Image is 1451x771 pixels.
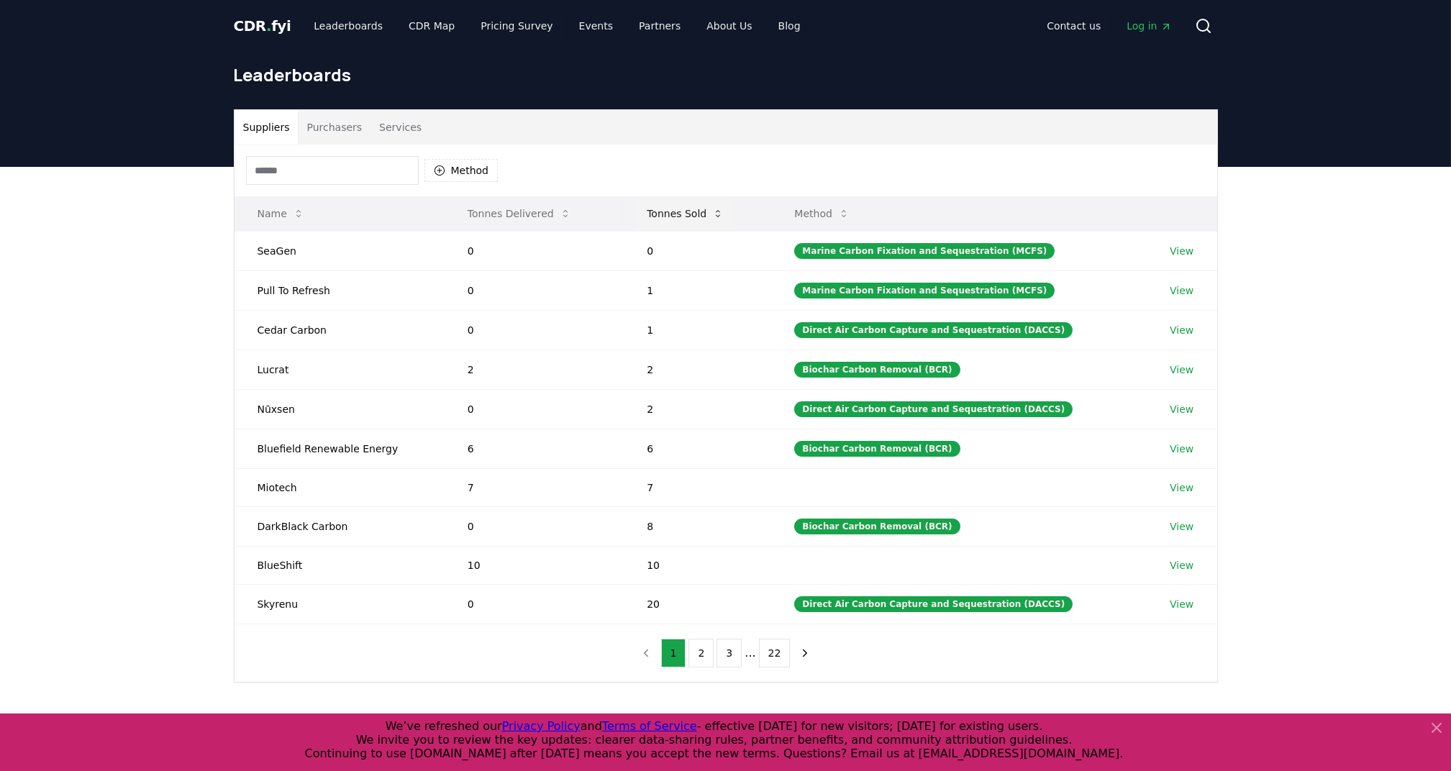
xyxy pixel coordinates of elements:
[302,13,811,39] nav: Main
[794,283,1055,298] div: Marine Carbon Fixation and Sequestration (MCFS)
[717,639,742,667] button: 3
[627,13,692,39] a: Partners
[445,546,624,584] td: 10
[456,199,583,228] button: Tonnes Delivered
[1170,597,1193,611] a: View
[445,468,624,506] td: 7
[1170,558,1193,572] a: View
[424,159,499,182] button: Method
[1170,283,1193,298] a: View
[794,441,960,457] div: Biochar Carbon Removal (BCR)
[624,310,771,350] td: 1
[266,17,271,35] span: .
[1170,480,1193,495] a: View
[1127,19,1171,33] span: Log in
[235,350,445,389] td: Lucrat
[234,16,291,36] a: CDR.fyi
[624,389,771,429] td: 2
[235,231,445,270] td: SeaGen
[624,429,771,468] td: 6
[624,468,771,506] td: 7
[794,322,1073,338] div: Direct Air Carbon Capture and Sequestration (DACCS)
[445,429,624,468] td: 6
[235,546,445,584] td: BlueShift
[568,13,624,39] a: Events
[794,519,960,534] div: Biochar Carbon Removal (BCR)
[661,639,686,667] button: 1
[624,546,771,584] td: 10
[624,506,771,546] td: 8
[688,639,714,667] button: 2
[794,362,960,378] div: Biochar Carbon Removal (BCR)
[235,270,445,310] td: Pull To Refresh
[469,13,564,39] a: Pricing Survey
[1115,13,1183,39] a: Log in
[235,584,445,624] td: Skyrenu
[1170,323,1193,337] a: View
[794,401,1073,417] div: Direct Air Carbon Capture and Sequestration (DACCS)
[235,110,299,145] button: Suppliers
[767,13,812,39] a: Blog
[624,584,771,624] td: 20
[234,17,291,35] span: CDR fyi
[235,310,445,350] td: Cedar Carbon
[1170,519,1193,534] a: View
[246,199,316,228] button: Name
[235,506,445,546] td: DarkBlack Carbon
[235,389,445,429] td: Nūxsen
[370,110,430,145] button: Services
[794,596,1073,612] div: Direct Air Carbon Capture and Sequestration (DACCS)
[445,584,624,624] td: 0
[793,639,817,667] button: next page
[397,13,466,39] a: CDR Map
[445,270,624,310] td: 0
[1170,362,1193,377] a: View
[1035,13,1183,39] nav: Main
[1035,13,1112,39] a: Contact us
[235,468,445,506] td: Miotech
[624,350,771,389] td: 2
[302,13,394,39] a: Leaderboards
[235,429,445,468] td: Bluefield Renewable Energy
[234,63,1218,86] h1: Leaderboards
[624,231,771,270] td: 0
[745,644,755,662] li: ...
[445,506,624,546] td: 0
[1170,402,1193,416] a: View
[635,199,735,228] button: Tonnes Sold
[1170,244,1193,258] a: View
[783,199,861,228] button: Method
[695,13,763,39] a: About Us
[794,243,1055,259] div: Marine Carbon Fixation and Sequestration (MCFS)
[759,639,791,667] button: 22
[624,270,771,310] td: 1
[445,389,624,429] td: 0
[445,310,624,350] td: 0
[445,350,624,389] td: 2
[445,231,624,270] td: 0
[1170,442,1193,456] a: View
[298,110,370,145] button: Purchasers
